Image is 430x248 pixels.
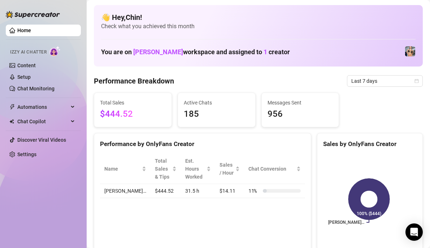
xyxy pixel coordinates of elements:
span: 1 [264,48,267,56]
img: logo-BBDzfeDw.svg [6,11,60,18]
th: Total Sales & Tips [151,154,181,184]
div: Sales by OnlyFans Creator [323,139,417,149]
span: Messages Sent [268,99,333,107]
div: Performance by OnlyFans Creator [100,139,305,149]
a: Content [17,63,36,68]
span: [PERSON_NAME] [133,48,183,56]
span: Chat Conversion [248,165,295,173]
img: AI Chatter [49,46,61,56]
span: Active Chats [184,99,249,107]
span: Name [104,165,140,173]
img: Veronica [405,46,415,56]
a: Settings [17,151,36,157]
a: Setup [17,74,31,80]
img: Chat Copilot [9,119,14,124]
h1: You are on workspace and assigned to creator [101,48,290,56]
td: $444.52 [151,184,181,198]
text: [PERSON_NAME]… [328,220,364,225]
span: Total Sales [100,99,166,107]
th: Chat Conversion [244,154,305,184]
a: Home [17,27,31,33]
h4: 👋 Hey, Chin ! [101,12,416,22]
span: 956 [268,107,333,121]
span: calendar [414,79,419,83]
span: thunderbolt [9,104,15,110]
span: 11 % [248,187,260,195]
span: Izzy AI Chatter [10,49,47,56]
span: Check what you achieved this month [101,22,416,30]
th: Sales / Hour [215,154,244,184]
span: Sales / Hour [220,161,234,177]
td: 31.5 h [181,184,215,198]
th: Name [100,154,151,184]
a: Chat Monitoring [17,86,55,91]
td: $14.11 [215,184,244,198]
a: Discover Viral Videos [17,137,66,143]
span: $444.52 [100,107,166,121]
span: Last 7 days [351,76,418,86]
h4: Performance Breakdown [94,76,174,86]
span: Automations [17,101,69,113]
span: Chat Copilot [17,116,69,127]
div: Open Intercom Messenger [405,223,423,241]
span: Total Sales & Tips [155,157,171,181]
div: Est. Hours Worked [185,157,205,181]
span: 185 [184,107,249,121]
td: [PERSON_NAME]… [100,184,151,198]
